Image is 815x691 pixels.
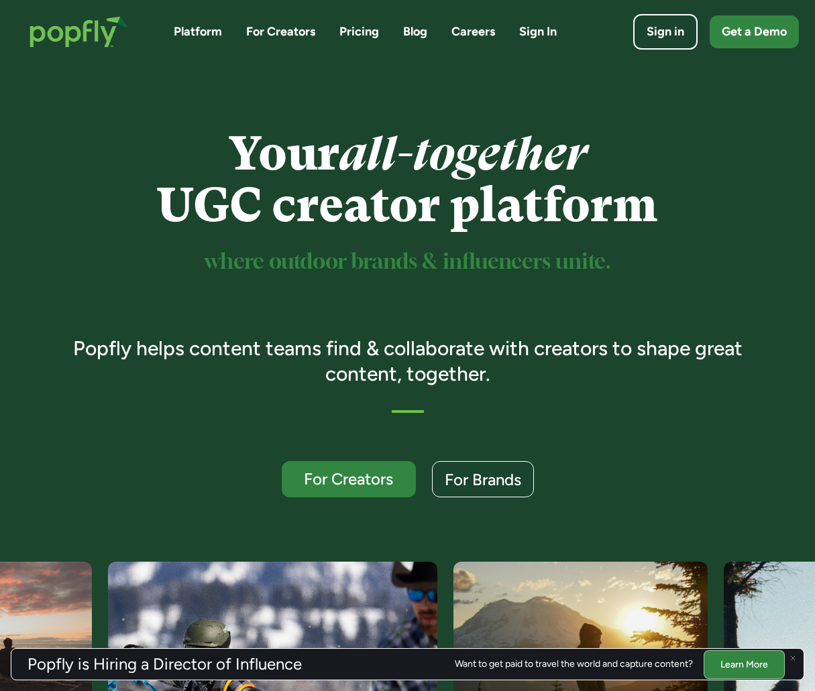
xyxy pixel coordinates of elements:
a: Blog [403,23,427,40]
a: Sign in [633,14,698,50]
a: Learn More [704,649,785,678]
a: Pricing [339,23,379,40]
em: all-together [339,127,587,181]
div: Sign in [647,23,684,40]
a: Get a Demo [710,15,799,48]
a: home [16,3,142,61]
div: Get a Demo [722,23,787,40]
div: For Creators [294,470,404,487]
a: For Creators [246,23,315,40]
a: Sign In [519,23,557,40]
a: Careers [451,23,495,40]
div: For Brands [445,471,521,488]
a: Platform [174,23,222,40]
h1: Your UGC creator platform [54,128,761,231]
h3: Popfly helps content teams find & collaborate with creators to shape great content, together. [54,336,761,386]
sup: where outdoor brands & influencers unite. [205,252,611,273]
h3: Popfly is Hiring a Director of Influence [28,656,302,672]
a: For Brands [432,461,534,497]
a: For Creators [282,461,416,497]
div: Want to get paid to travel the world and capture content? [455,659,693,670]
